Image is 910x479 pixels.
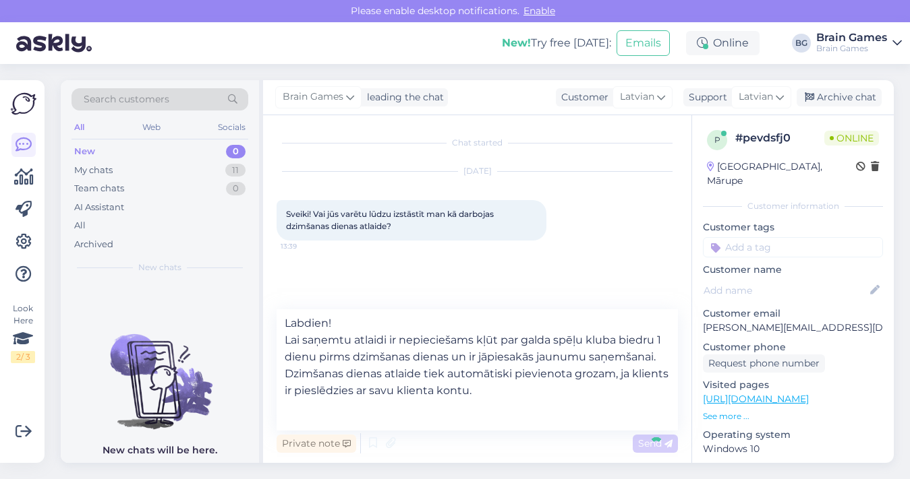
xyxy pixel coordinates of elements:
p: Customer tags [703,220,883,234]
div: Chat started [277,137,678,149]
p: [PERSON_NAME][EMAIL_ADDRESS][DOMAIN_NAME] [703,321,883,335]
span: Sveiki! Vai jūs varētu lūdzu izstāstīt man kā darbojas dzimšanas dienas atlaide? [286,209,496,231]
p: Visited pages [703,378,883,392]
a: [URL][DOMAIN_NAME] [703,393,809,405]
span: 13:39 [281,241,331,251]
div: Brain Games [816,32,887,43]
div: Support [683,90,727,104]
span: New chats [138,261,181,274]
div: All [74,219,86,232]
div: Online [686,31,760,55]
div: My chats [74,164,113,177]
span: Latvian [739,90,773,104]
p: Customer email [703,307,883,321]
span: Latvian [620,90,654,104]
div: All [72,119,87,136]
p: Operating system [703,428,883,442]
b: New! [502,36,531,49]
div: Archive chat [797,88,882,106]
input: Add name [704,283,868,298]
img: Askly Logo [11,91,36,117]
div: 0 [226,182,246,195]
div: Team chats [74,182,124,195]
div: Customer information [703,200,883,212]
div: 11 [225,164,246,177]
span: Enable [519,5,559,17]
p: New chats will be here. [103,443,217,457]
div: # pevdsfj0 [735,130,824,146]
span: Brain Games [283,90,343,104]
span: Search customers [84,92,169,106]
div: Web [140,119,163,136]
div: leading the chat [362,90,444,104]
div: New [74,145,95,158]
div: AI Assistant [74,201,124,214]
div: Try free [DATE]: [502,35,611,51]
span: p [714,135,720,145]
div: 0 [226,145,246,158]
img: No chats [61,310,259,431]
p: Customer phone [703,340,883,354]
div: Customer [556,90,608,104]
div: Archived [74,238,113,251]
div: [GEOGRAPHIC_DATA], Mārupe [707,160,856,188]
p: Windows 10 [703,442,883,456]
div: Socials [215,119,248,136]
div: [DATE] [277,165,678,177]
a: Brain GamesBrain Games [816,32,902,54]
button: Emails [617,30,670,56]
p: Browser [703,461,883,476]
div: BG [792,34,811,53]
div: Look Here [11,302,35,363]
div: Brain Games [816,43,887,54]
div: 2 / 3 [11,351,35,363]
span: Online [824,131,879,146]
div: Request phone number [703,354,825,373]
input: Add a tag [703,237,883,257]
p: See more ... [703,410,883,422]
p: Customer name [703,263,883,277]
